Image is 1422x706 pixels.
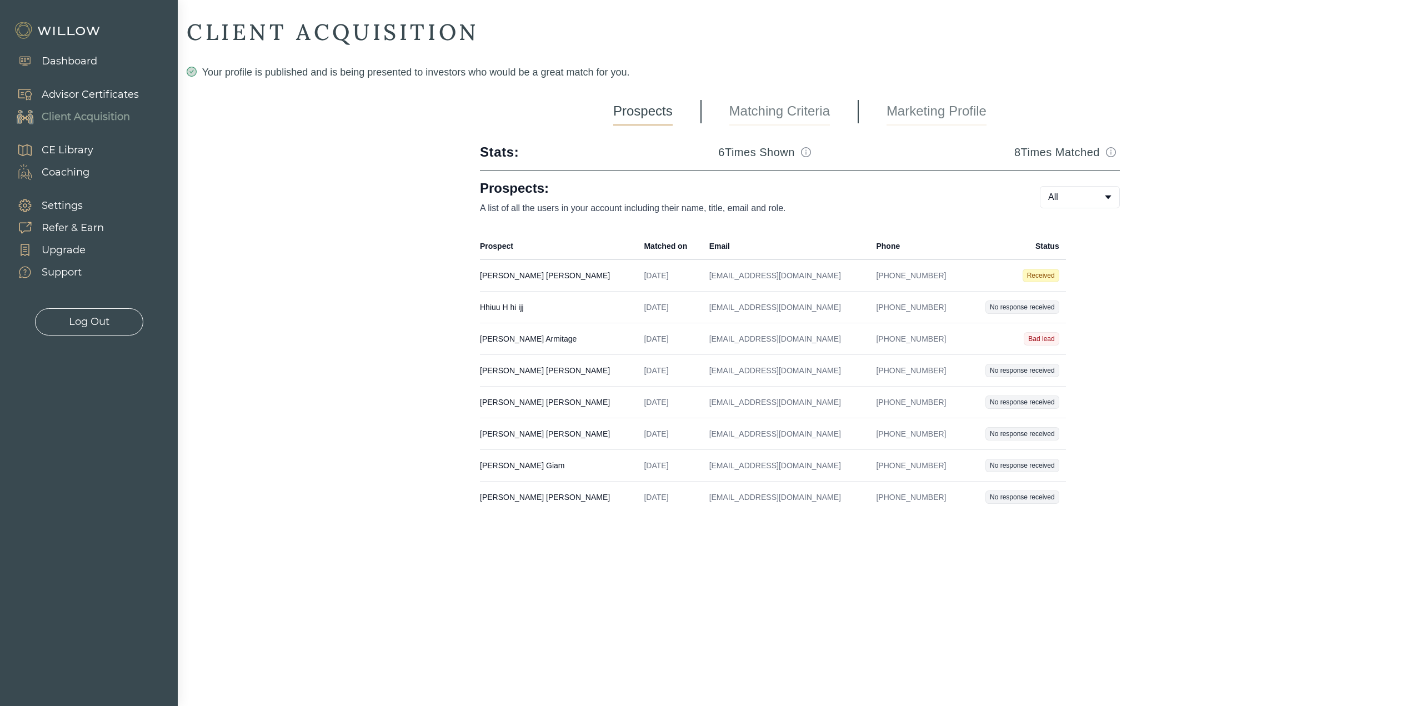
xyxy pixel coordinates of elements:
[42,265,82,280] div: Support
[14,22,103,39] img: Willow
[637,233,702,260] th: Matched on
[637,323,702,355] td: [DATE]
[637,355,702,387] td: [DATE]
[42,198,83,213] div: Settings
[869,292,965,323] td: [PHONE_NUMBER]
[797,143,815,161] button: Match info
[1048,191,1058,204] span: All
[480,418,637,450] td: [PERSON_NAME] [PERSON_NAME]
[1102,143,1120,161] button: Match info
[985,364,1059,377] span: No response received
[42,109,130,124] div: Client Acquisition
[6,239,104,261] a: Upgrade
[1104,193,1113,202] span: caret-down
[729,98,830,126] a: Matching Criteria
[637,292,702,323] td: [DATE]
[42,143,93,158] div: CE Library
[187,64,1413,80] div: Your profile is published and is being presented to investors who would be a great match for you.
[480,233,637,260] th: Prospect
[480,292,637,323] td: Hhiuu H hi ijj
[718,144,795,160] h3: 6 Times Shown
[6,194,104,217] a: Settings
[869,323,965,355] td: [PHONE_NUMBER]
[703,418,870,450] td: [EMAIL_ADDRESS][DOMAIN_NAME]
[480,143,519,161] div: Stats:
[6,217,104,239] a: Refer & Earn
[985,301,1059,314] span: No response received
[703,387,870,418] td: [EMAIL_ADDRESS][DOMAIN_NAME]
[703,233,870,260] th: Email
[703,292,870,323] td: [EMAIL_ADDRESS][DOMAIN_NAME]
[6,50,97,72] a: Dashboard
[480,482,637,513] td: [PERSON_NAME] [PERSON_NAME]
[887,98,987,126] a: Marketing Profile
[480,355,637,387] td: [PERSON_NAME] [PERSON_NAME]
[613,98,673,126] a: Prospects
[985,427,1059,440] span: No response received
[480,323,637,355] td: [PERSON_NAME] Armitage
[985,395,1059,409] span: No response received
[703,323,870,355] td: [EMAIL_ADDRESS][DOMAIN_NAME]
[637,418,702,450] td: [DATE]
[480,179,1004,197] h1: Prospects:
[42,243,86,258] div: Upgrade
[1023,269,1059,282] span: Received
[869,355,965,387] td: [PHONE_NUMBER]
[1106,147,1116,157] span: info-circle
[480,387,637,418] td: [PERSON_NAME] [PERSON_NAME]
[985,459,1059,472] span: No response received
[42,165,89,180] div: Coaching
[1024,332,1059,346] span: Bad lead
[6,139,93,161] a: CE Library
[42,87,139,102] div: Advisor Certificates
[637,387,702,418] td: [DATE]
[869,233,965,260] th: Phone
[965,233,1066,260] th: Status
[703,260,870,292] td: [EMAIL_ADDRESS][DOMAIN_NAME]
[869,482,965,513] td: [PHONE_NUMBER]
[985,490,1059,504] span: No response received
[42,221,104,236] div: Refer & Earn
[869,387,965,418] td: [PHONE_NUMBER]
[480,202,1004,215] p: A list of all the users in your account including their name, title, email and role.
[869,450,965,482] td: [PHONE_NUMBER]
[1014,144,1100,160] h3: 8 Times Matched
[6,83,139,106] a: Advisor Certificates
[6,161,93,183] a: Coaching
[187,67,197,77] span: check-circle
[801,147,811,157] span: info-circle
[703,355,870,387] td: [EMAIL_ADDRESS][DOMAIN_NAME]
[187,18,1413,47] div: CLIENT ACQUISITION
[480,260,637,292] td: [PERSON_NAME] [PERSON_NAME]
[637,260,702,292] td: [DATE]
[6,106,139,128] a: Client Acquisition
[637,450,702,482] td: [DATE]
[869,260,965,292] td: [PHONE_NUMBER]
[480,450,637,482] td: [PERSON_NAME] Giam
[869,418,965,450] td: [PHONE_NUMBER]
[703,482,870,513] td: [EMAIL_ADDRESS][DOMAIN_NAME]
[69,314,109,329] div: Log Out
[42,54,97,69] div: Dashboard
[637,482,702,513] td: [DATE]
[703,450,870,482] td: [EMAIL_ADDRESS][DOMAIN_NAME]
